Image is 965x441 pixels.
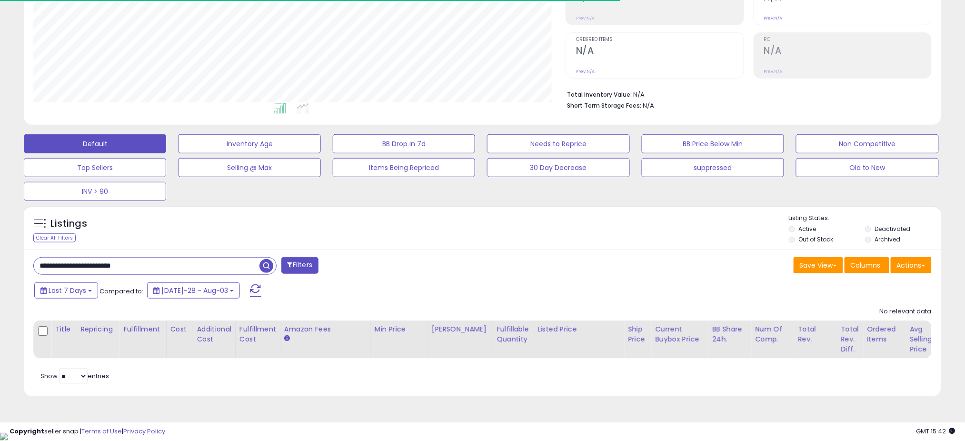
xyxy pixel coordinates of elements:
span: Columns [851,261,881,270]
button: Actions [891,257,932,273]
div: Repricing [80,324,115,334]
span: Show: entries [40,371,109,381]
div: seller snap | | [10,427,165,436]
span: 2025-08-11 15:42 GMT [916,427,955,436]
div: Cost [170,324,189,334]
b: Total Inventory Value: [567,90,632,99]
small: Prev: N/A [764,69,783,74]
div: Avg Selling Price [910,324,945,354]
div: Total Rev. Diff. [841,324,859,354]
button: 30 Day Decrease [487,158,629,177]
div: Amazon Fees [284,324,367,334]
p: Listing States: [789,214,941,223]
div: Min Price [375,324,424,334]
button: Last 7 Days [34,282,98,299]
h5: Listings [50,217,87,231]
div: Listed Price [537,324,620,334]
div: Num of Comp. [755,324,790,344]
button: Non Competitive [796,134,938,153]
label: Active [799,225,816,233]
div: Total Rev. [798,324,833,344]
small: Amazon Fees. [284,334,290,343]
div: Title [55,324,72,334]
button: BB Price Below Min [642,134,784,153]
h2: N/A [576,45,743,58]
a: Privacy Policy [123,427,165,436]
label: Deactivated [875,225,910,233]
div: Current Buybox Price [655,324,704,344]
span: ROI [764,37,931,42]
span: Last 7 Days [49,286,86,295]
button: Top Sellers [24,158,166,177]
button: [DATE]-28 - Aug-03 [147,282,240,299]
small: Prev: N/A [576,15,595,21]
button: INV > 90 [24,182,166,201]
div: BB Share 24h. [712,324,747,344]
a: Terms of Use [81,427,122,436]
button: BB Drop in 7d [333,134,475,153]
small: Prev: N/A [764,15,783,21]
h2: N/A [764,45,931,58]
div: Fulfillment [123,324,162,334]
div: [PERSON_NAME] [432,324,488,334]
b: Short Term Storage Fees: [567,101,641,110]
div: Ordered Items [867,324,902,344]
div: Clear All Filters [33,233,76,242]
div: Ship Price [628,324,647,344]
button: Needs to Reprice [487,134,629,153]
button: Items Being Repriced [333,158,475,177]
strong: Copyright [10,427,44,436]
small: Prev: N/A [576,69,595,74]
div: No relevant data [880,307,932,316]
span: [DATE]-28 - Aug-03 [161,286,228,295]
div: Fulfillable Quantity [497,324,529,344]
button: Selling @ Max [178,158,320,177]
li: N/A [567,88,925,100]
button: Filters [281,257,318,274]
div: Additional Cost [197,324,231,344]
label: Archived [875,235,900,243]
span: Ordered Items [576,37,743,42]
span: N/A [643,101,654,110]
span: Compared to: [99,287,143,296]
button: Inventory Age [178,134,320,153]
button: Columns [845,257,889,273]
button: Default [24,134,166,153]
button: Old to New [796,158,938,177]
label: Out of Stock [799,235,834,243]
div: Fulfillment Cost [239,324,276,344]
button: Save View [794,257,843,273]
button: suppressed [642,158,784,177]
